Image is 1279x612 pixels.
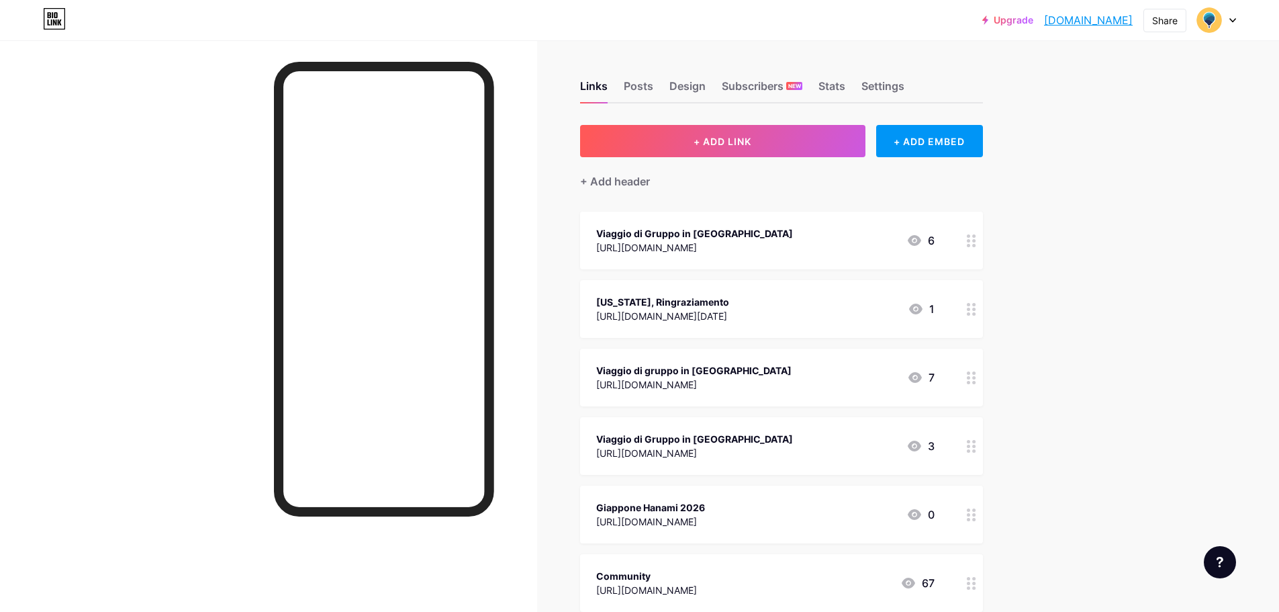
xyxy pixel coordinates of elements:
span: NEW [788,82,801,90]
div: + ADD EMBED [876,125,983,157]
div: Settings [861,78,904,102]
div: Posts [624,78,653,102]
div: Share [1152,13,1178,28]
div: [URL][DOMAIN_NAME] [596,583,697,597]
a: Upgrade [982,15,1033,26]
div: Viaggio di Gruppo in [GEOGRAPHIC_DATA] [596,432,793,446]
div: [URL][DOMAIN_NAME] [596,515,705,529]
div: 6 [906,232,935,249]
div: Links [580,78,608,102]
div: Community [596,569,697,583]
div: Subscribers [722,78,802,102]
div: + Add header [580,173,650,189]
div: Stats [818,78,845,102]
div: 67 [900,575,935,591]
div: [URL][DOMAIN_NAME][DATE] [596,309,729,323]
span: + ADD LINK [694,136,751,147]
div: 7 [907,369,935,386]
div: [US_STATE], Ringraziamento [596,295,729,309]
div: Viaggio di gruppo in [GEOGRAPHIC_DATA] [596,363,792,378]
div: [URL][DOMAIN_NAME] [596,446,793,460]
div: [URL][DOMAIN_NAME] [596,378,792,392]
a: [DOMAIN_NAME] [1044,12,1133,28]
div: 3 [906,438,935,454]
img: moondoo [1196,7,1222,33]
div: Design [669,78,706,102]
div: 0 [906,507,935,523]
div: 1 [908,301,935,317]
button: + ADD LINK [580,125,865,157]
div: Viaggio di Gruppo in [GEOGRAPHIC_DATA] [596,226,793,241]
div: Giappone Hanami 2026 [596,500,705,515]
div: [URL][DOMAIN_NAME] [596,241,793,255]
